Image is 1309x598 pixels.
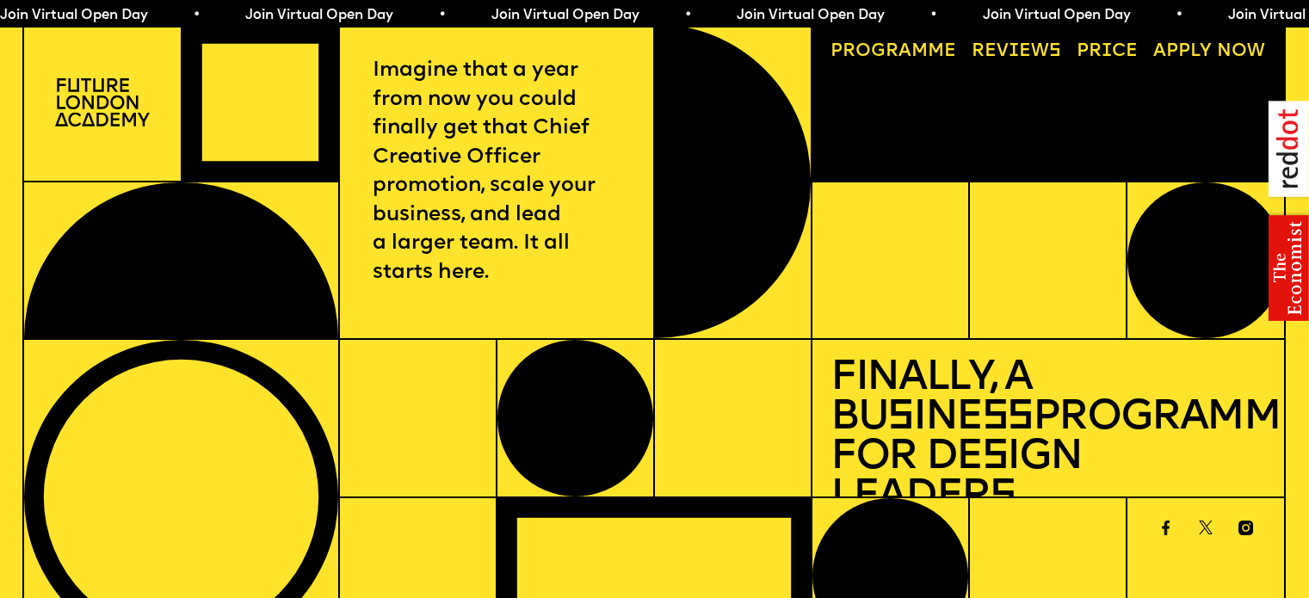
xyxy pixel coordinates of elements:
[1175,9,1182,22] span: •
[193,9,201,22] span: •
[982,436,1008,478] span: s
[830,359,1265,518] h1: Finally, a Bu ine Programme for De ign Leader
[963,34,1071,70] a: Reviews
[898,42,911,60] span: a
[373,57,621,287] p: Imagine that a year from now you could finally get that Chief Creative Officer promotion, scale y...
[929,9,937,22] span: •
[982,397,1033,439] span: ss
[990,476,1016,518] span: s
[684,9,692,22] span: •
[822,34,966,70] a: Programme
[1153,42,1166,60] span: A
[1068,34,1147,70] a: Price
[1145,34,1275,70] a: Apply now
[438,9,446,22] span: •
[887,397,913,439] span: s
